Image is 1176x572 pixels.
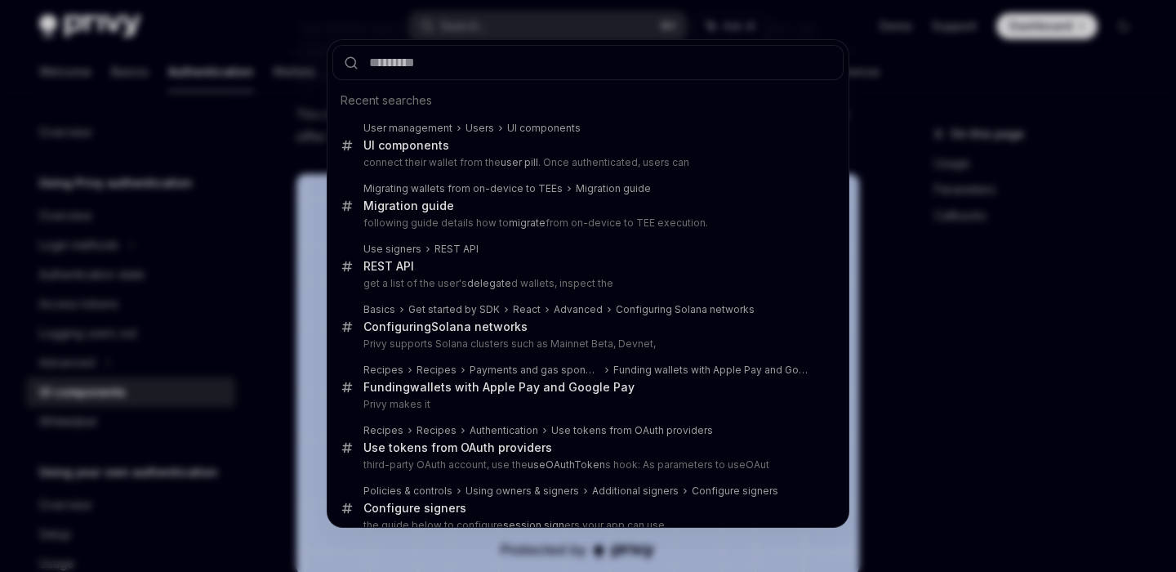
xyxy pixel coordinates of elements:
[363,320,528,334] div: Configuring works
[434,243,479,256] div: REST API
[363,217,809,230] p: following guide details how to from on-device to TEE execution.
[363,519,809,532] p: the guide below to configure ers your app can use
[363,277,809,290] p: get a list of the user's d wallets, inspect the
[509,217,546,229] b: migrate
[470,364,600,377] div: Payments and gas sponsorship
[363,501,466,516] div: Configure signers
[507,122,581,135] div: UI components
[416,364,457,377] div: Recipes
[363,380,635,395] div: wallets with Apple Pay and Google Pay
[528,458,605,471] b: useOAuthToken
[363,182,563,195] div: Migrating wallets from on-device to TEEs
[613,364,809,377] div: Funding wallets with Apple Pay and Google Pay
[616,303,755,316] div: Configuring Solana networks
[592,485,679,498] div: Additional signers
[501,156,538,168] b: user pill
[465,485,579,498] div: Using owners & signers
[551,424,713,437] div: Use tokens from OAuth providers
[363,243,421,256] div: Use signers
[363,303,395,316] div: Basics
[465,122,494,135] div: Users
[408,303,500,316] div: Get started by SDK
[467,277,511,289] b: delegate
[363,398,809,411] p: Privy makes it
[554,303,603,316] div: Advanced
[363,485,452,498] div: Policies & controls
[431,320,493,333] b: Solana net
[416,424,457,437] div: Recipes
[513,303,541,316] div: React
[363,440,552,455] div: Use tokens from OAuth providers
[363,138,449,153] div: UI components
[363,380,410,394] b: Funding
[363,156,809,169] p: connect their wallet from the . Once authenticated, users can
[363,337,809,351] p: Privy supports Solana clusters such as Mainnet Beta, Devnet,
[692,485,778,498] div: Configure signers
[363,364,403,377] div: Recipes
[363,424,403,437] div: Recipes
[503,519,564,531] b: session sign
[470,424,538,437] div: Authentication
[363,199,454,213] div: Migration guide
[363,122,452,135] div: User management
[363,458,809,471] p: third-party OAuth account, use the s hook: As parameters to useOAut
[363,259,414,274] div: REST API
[576,182,651,195] div: Migration guide
[341,92,432,109] span: Recent searches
